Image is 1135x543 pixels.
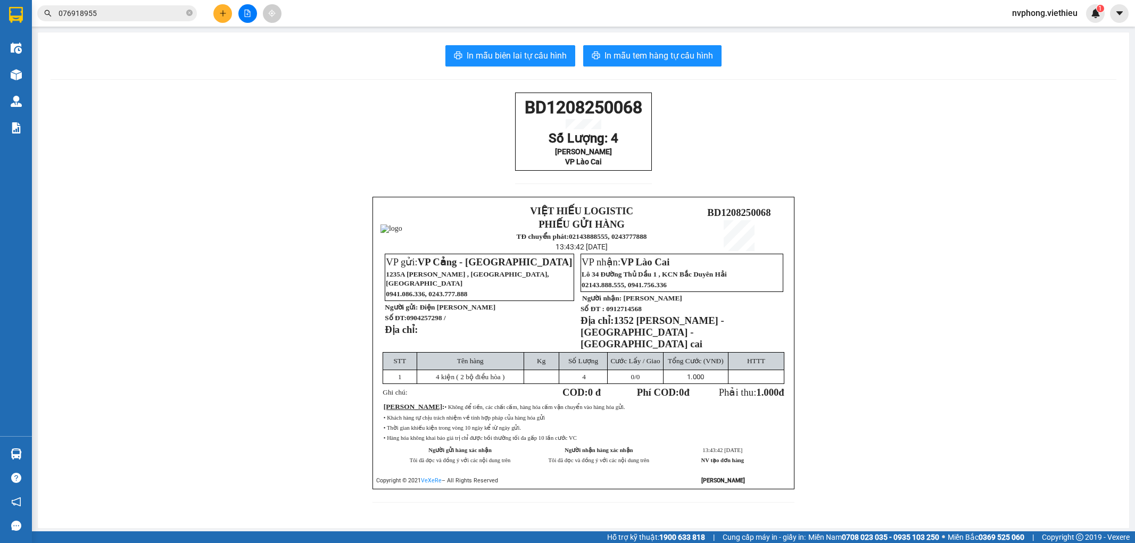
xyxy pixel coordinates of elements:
span: In mẫu tem hàng tự cấu hình [604,49,713,62]
span: [PERSON_NAME] [384,403,442,411]
strong: Địa chỉ: [581,315,614,326]
input: Tìm tên, số ĐT hoặc mã đơn [59,7,184,19]
button: caret-down [1110,4,1129,23]
span: 0904257298 / [407,314,446,322]
img: logo-vxr [9,7,23,23]
span: VP gửi: [386,256,572,268]
span: search [44,10,52,17]
span: đ [778,387,784,398]
strong: NV tạo đơn hàng [701,457,744,463]
span: | [713,531,715,543]
span: notification [11,497,21,507]
span: • Không để tiền, các chất cấm, hàng hóa cấm vận chuyển vào hàng hóa gửi. [445,404,625,410]
span: Tổng Cước (VNĐ) [668,357,724,365]
a: VeXeRe [421,477,442,484]
span: Miền Bắc [948,531,1024,543]
strong: Người nhận hàng xác nhận [565,447,633,453]
strong: Người gửi: [385,303,418,311]
button: printerIn mẫu tem hàng tự cấu hình [583,45,722,66]
strong: Số ĐT : [581,305,604,313]
span: printer [454,51,462,61]
span: | [1032,531,1034,543]
span: nvphong.viethieu [1004,6,1086,20]
span: Tôi đã đọc và đồng ý với các nội dung trên [410,457,511,463]
span: Copyright © 2021 – All Rights Reserved [376,477,498,484]
span: Cung cấp máy in - giấy in: [723,531,806,543]
span: ⚪️ [942,535,945,539]
span: • Hàng hóa không khai báo giá trị chỉ được bồi thường tối đa gấp 10 lần cước VC [384,435,577,441]
span: Cước Lấy / Giao [610,357,660,365]
span: VP Lào Cai [565,157,602,166]
button: plus [213,4,232,23]
strong: 1900 633 818 [659,533,705,541]
span: BD1208250068 [707,207,771,218]
img: icon-new-feature [1091,9,1100,18]
strong: 02143888555, 0243777888 [569,232,647,240]
span: 0912714568 [606,305,642,313]
span: plus [219,10,227,17]
strong: Người gửi hàng xác nhận [428,447,492,453]
strong: 0708 023 035 - 0935 103 250 [842,533,939,541]
strong: [PERSON_NAME] [701,477,745,484]
span: Hỗ trợ kỹ thuật: [607,531,705,543]
strong: 0369 525 060 [979,533,1024,541]
span: HTTT [747,357,765,365]
span: copyright [1076,533,1083,541]
span: Ghi chú: [383,388,407,396]
span: • Khách hàng tự chịu trách nhiệm về tính hợp pháp của hàng hóa gửi [384,415,545,421]
span: VP Lào Cai [620,256,669,268]
span: 1.000 [756,387,778,398]
span: printer [592,51,600,61]
strong: TĐ chuyển phát: [517,232,569,240]
span: Tôi đã đọc và đồng ý với các nội dung trên [549,457,650,463]
img: warehouse-icon [11,69,22,80]
button: printerIn mẫu biên lai tự cấu hình [445,45,575,66]
span: Kg [537,357,545,365]
span: /0 [631,373,640,381]
span: VP nhận: [582,256,669,268]
span: BD1208250068 [525,97,642,118]
span: [PERSON_NAME] [555,147,612,156]
span: In mẫu biên lai tự cấu hình [467,49,567,62]
span: caret-down [1115,9,1124,18]
img: warehouse-icon [11,43,22,54]
button: file-add [238,4,257,23]
span: Phải thu: [719,387,784,398]
span: file-add [244,10,251,17]
sup: 1 [1097,5,1104,12]
span: close-circle [186,10,193,16]
span: 1 [1098,5,1102,12]
span: 0 đ [588,387,601,398]
span: Miền Nam [808,531,939,543]
strong: Số ĐT: [385,314,445,322]
span: • Thời gian khiếu kiện trong vòng 10 ngày kể từ ngày gửi. [384,425,521,431]
img: solution-icon [11,122,22,133]
span: 0 [679,387,684,398]
span: Số Lượng [568,357,598,365]
span: : [384,403,445,411]
strong: Phí COD: đ [637,387,690,398]
span: [PERSON_NAME] [623,294,682,302]
span: STT [393,357,406,365]
span: Lô 34 Đường Thủ Dầu 1 , KCN Bắc Duyên Hải [582,270,727,278]
strong: COD: [562,387,601,398]
img: warehouse-icon [11,448,22,460]
span: 1352 [PERSON_NAME] -[GEOGRAPHIC_DATA] - [GEOGRAPHIC_DATA] cai [581,315,724,349]
span: 4 [582,373,586,381]
span: 1235A [PERSON_NAME] , [GEOGRAPHIC_DATA], [GEOGRAPHIC_DATA] [386,270,549,287]
button: aim [263,4,281,23]
span: close-circle [186,9,193,19]
span: 0941.086.336, 0243.777.888 [386,290,467,298]
img: warehouse-icon [11,96,22,107]
span: Tên hàng [457,357,484,365]
span: 1.000 [687,373,704,381]
span: 1 [398,373,402,381]
span: VP Cảng - [GEOGRAPHIC_DATA] [418,256,573,268]
span: message [11,521,21,531]
strong: Địa chỉ: [385,324,418,335]
span: aim [268,10,276,17]
strong: Người nhận: [582,294,622,302]
span: 4 kiện ( 2 bộ điều hòa ) [436,373,505,381]
strong: PHIẾU GỬI HÀNG [538,219,625,230]
span: 13:43:42 [DATE] [556,243,608,251]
